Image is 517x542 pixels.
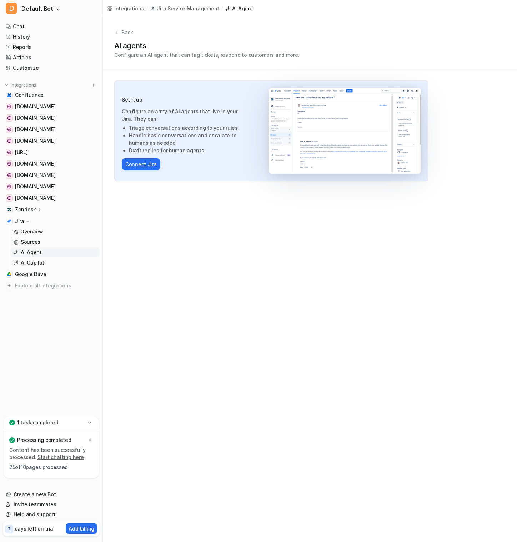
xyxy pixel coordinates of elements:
[15,218,24,225] p: Jira
[122,96,239,103] h3: Set it up
[20,228,43,235] p: Overview
[225,5,253,12] a: AI Agent
[114,5,144,12] div: Integrations
[3,269,100,279] a: Google DriveGoogle Drive
[3,82,38,89] button: Integrations
[37,454,84,460] a: Start chatting here
[7,207,11,212] img: Zendesk
[21,259,44,266] p: AI Copilot
[6,3,17,14] span: D
[3,102,100,112] a: mail.google.com[DOMAIN_NAME]
[3,63,100,73] a: Customize
[10,227,100,237] a: Overview
[15,149,28,156] span: [URL]
[3,193,100,203] a: devmgmtapp0-yah.oncentrl.net[DOMAIN_NAME]
[15,160,55,167] span: [DOMAIN_NAME]
[129,147,239,154] li: Draft replies for human agents
[7,184,11,189] img: id.atlassian.com
[15,525,55,532] p: days left on trial
[15,271,46,278] span: Google Drive
[3,90,100,100] a: ConfluenceConfluence
[7,272,11,276] img: Google Drive
[10,258,100,268] a: AI Copilot
[9,447,93,461] p: Content has been successfully processed.
[6,282,13,289] img: explore all integrations
[3,136,100,146] a: mailtrap.io[DOMAIN_NAME]
[7,162,11,166] img: devmgmt.oncentrl.net
[269,88,421,174] img: jsm_ai_agent.png
[3,182,100,192] a: id.atlassian.com[DOMAIN_NAME]
[15,126,55,133] span: [DOMAIN_NAME]
[122,108,239,123] p: Configure an army of AI agents that live in your Jira. They can:
[7,139,11,143] img: mailtrap.io
[122,158,160,170] button: Connect Jira
[7,116,11,120] img: www.synthesia.io
[15,206,36,213] p: Zendesk
[21,238,40,246] p: Sources
[15,137,55,144] span: [DOMAIN_NAME]
[15,103,55,110] span: [DOMAIN_NAME]
[15,280,97,291] span: Explore all integrations
[17,437,71,444] p: Processing completed
[3,499,100,509] a: Invite teammates
[7,219,11,223] img: Jira
[15,92,44,99] span: Confluence
[3,509,100,519] a: Help and support
[107,5,144,12] a: Integrations
[17,419,59,426] p: 1 task completed
[66,523,97,534] button: Add billing
[11,82,36,88] p: Integrations
[146,5,148,12] span: /
[21,4,53,14] span: Default Bot
[69,525,94,532] p: Add billing
[3,170,100,180] a: app.sendgrid.com[DOMAIN_NAME]
[7,104,11,109] img: mail.google.com
[3,42,100,52] a: Reports
[10,237,100,247] a: Sources
[3,113,100,123] a: www.synthesia.io[DOMAIN_NAME]
[15,172,55,179] span: [DOMAIN_NAME]
[15,194,55,202] span: [DOMAIN_NAME]
[3,281,100,291] a: Explore all integrations
[21,249,42,256] p: AI Agent
[114,51,299,59] p: Configure an AI agent that can tag tickets, respond to customers and more.
[15,183,55,190] span: [DOMAIN_NAME]
[7,127,11,132] img: home.atlassian.com
[3,147,100,157] a: dashboard.eesel.ai[URL]
[15,114,55,122] span: [DOMAIN_NAME]
[232,5,253,12] div: AI Agent
[7,196,11,200] img: devmgmtapp0-yah.oncentrl.net
[10,247,100,257] a: AI Agent
[150,5,219,12] a: Jira Service Management
[7,93,11,97] img: Confluence
[3,32,100,42] a: History
[129,124,239,132] li: Triage conversations according to your rules
[3,53,100,63] a: Articles
[3,21,100,31] a: Chat
[129,132,239,147] li: Handle basic conversations and escalate to humans as needed
[3,159,100,169] a: devmgmt.oncentrl.net[DOMAIN_NAME]
[7,150,11,154] img: dashboard.eesel.ai
[7,173,11,177] img: app.sendgrid.com
[3,124,100,134] a: home.atlassian.com[DOMAIN_NAME]
[157,5,219,12] p: Jira Service Management
[91,83,96,88] img: menu_add.svg
[8,526,11,532] p: 7
[221,5,223,12] span: /
[3,489,100,499] a: Create a new Bot
[114,40,299,51] h1: AI agents
[9,464,93,471] p: 25 of 10 pages processed
[4,83,9,88] img: expand menu
[121,29,133,36] p: Back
